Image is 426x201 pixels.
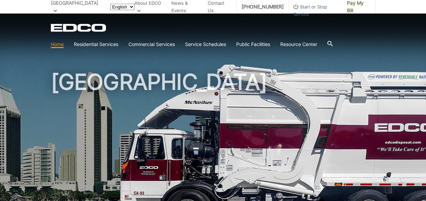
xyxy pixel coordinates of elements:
a: Service Schedules [185,41,226,48]
a: Commercial Services [128,41,175,48]
a: Public Facilities [236,41,270,48]
a: Resource Center [280,41,317,48]
a: Home [51,41,64,48]
select: Select a language [110,4,135,10]
a: Residential Services [74,41,118,48]
a: EDCD logo. Return to the homepage. [51,24,107,32]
